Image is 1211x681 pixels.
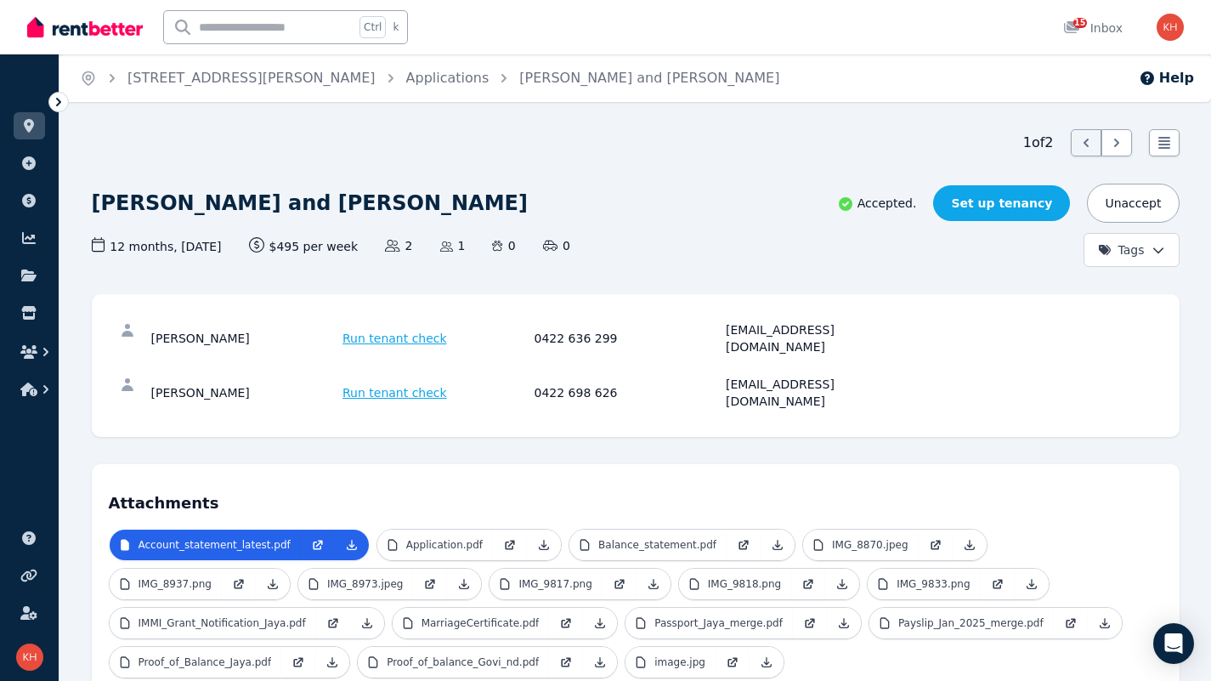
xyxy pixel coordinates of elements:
span: Run tenant check [342,384,447,401]
h4: Attachments [109,481,1163,515]
h1: [PERSON_NAME] and [PERSON_NAME] [92,190,528,217]
a: Download Attachment [827,608,861,638]
a: IMG_9817.png [489,569,602,599]
button: Tags [1084,233,1180,267]
a: Open in new Tab [603,569,637,599]
a: IMG_9818.png [679,569,791,599]
p: Payslip_Jan_2025_merge.pdf [898,616,1044,630]
a: image.jpg [625,647,716,678]
a: Download Attachment [825,569,859,599]
span: 0 [492,237,515,254]
span: 15 [1073,18,1087,28]
a: Proof_of_Balance_Jaya.pdf [110,647,282,678]
a: Download Attachment [315,647,349,678]
span: 1 [440,237,466,254]
a: Open in new Tab [301,530,335,560]
a: [STREET_ADDRESS][PERSON_NAME] [127,70,376,86]
span: $495 per week [249,237,359,255]
a: [PERSON_NAME] and [PERSON_NAME] [519,70,779,86]
a: Open in new Tab [413,569,447,599]
p: IMG_9817.png [518,577,591,591]
a: Open in new Tab [716,647,750,678]
span: Ctrl [359,16,386,38]
a: Download Attachment [447,569,481,599]
a: Open in new Tab [549,608,583,638]
a: MarriageCertificate.pdf [393,608,550,638]
a: IMG_8870.jpeg [803,530,919,560]
a: Download Attachment [583,647,617,678]
p: Application.pdf [406,538,483,552]
p: Proof_of_balance_Govi_nd.pdf [387,655,539,669]
p: image.jpg [654,655,705,669]
span: 2 [385,237,412,254]
img: Karla Hogg [1157,14,1184,41]
a: Download Attachment [335,530,369,560]
a: Application.pdf [377,530,493,560]
a: Open in new Tab [727,530,761,560]
p: MarriageCertificate.pdf [422,616,540,630]
a: IMG_9833.png [868,569,980,599]
a: IMG_8973.jpeg [298,569,414,599]
p: IMG_8973.jpeg [327,577,404,591]
a: Set up tenancy [933,185,1070,221]
a: Open in new Tab [222,569,256,599]
a: IMMI_Grant_Notification_Jaya.pdf [110,608,316,638]
p: Accepted. [837,195,917,213]
a: Open in new Tab [919,530,953,560]
nav: Breadcrumb [59,54,800,102]
a: Open in new Tab [981,569,1015,599]
a: Open in new Tab [793,608,827,638]
p: Proof_of_Balance_Jaya.pdf [139,655,272,669]
img: RentBetter [27,14,143,40]
a: Download Attachment [1015,569,1049,599]
a: Download Attachment [953,530,987,560]
div: [EMAIL_ADDRESS][DOMAIN_NAME] [726,376,913,410]
button: Help [1139,68,1194,88]
a: Download Attachment [527,530,561,560]
p: IMMI_Grant_Notification_Jaya.pdf [139,616,306,630]
button: Unaccept [1087,184,1179,223]
a: Open in new Tab [493,530,527,560]
a: Account_statement_latest.pdf [110,530,301,560]
span: k [393,20,399,34]
a: Download Attachment [761,530,795,560]
p: IMG_8870.jpeg [832,538,908,552]
a: Download Attachment [256,569,290,599]
span: ORGANISE [14,94,67,105]
span: 0 [543,237,570,254]
p: Passport_Jaya_merge.pdf [654,616,783,630]
div: Open Intercom Messenger [1153,623,1194,664]
span: 12 months , [DATE] [92,237,222,255]
a: Download Attachment [583,608,617,638]
p: Account_statement_latest.pdf [139,538,291,552]
p: Balance_statement.pdf [598,538,716,552]
img: Karla Hogg [16,644,43,671]
div: 0422 698 626 [535,376,722,410]
a: Payslip_Jan_2025_merge.pdf [869,608,1054,638]
span: Tags [1098,241,1145,258]
a: Open in new Tab [549,647,583,678]
span: 1 of 2 [1023,133,1054,153]
a: Proof_of_balance_Govi_nd.pdf [358,647,549,678]
a: Open in new Tab [281,647,315,678]
p: IMG_9818.png [708,577,781,591]
a: Download Attachment [350,608,384,638]
a: Passport_Jaya_merge.pdf [625,608,793,638]
a: Download Attachment [750,647,784,678]
div: [PERSON_NAME] [151,321,338,355]
p: IMG_8937.png [139,577,212,591]
a: Download Attachment [1088,608,1122,638]
a: IMG_8937.png [110,569,222,599]
div: Inbox [1063,20,1123,37]
a: Balance_statement.pdf [569,530,727,560]
a: Open in new Tab [1054,608,1088,638]
a: Download Attachment [637,569,671,599]
span: Run tenant check [342,330,447,347]
div: [PERSON_NAME] [151,376,338,410]
a: Open in new Tab [316,608,350,638]
div: 0422 636 299 [535,321,722,355]
a: Applications [406,70,489,86]
p: IMG_9833.png [897,577,970,591]
div: [EMAIL_ADDRESS][DOMAIN_NAME] [726,321,913,355]
a: Open in new Tab [791,569,825,599]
